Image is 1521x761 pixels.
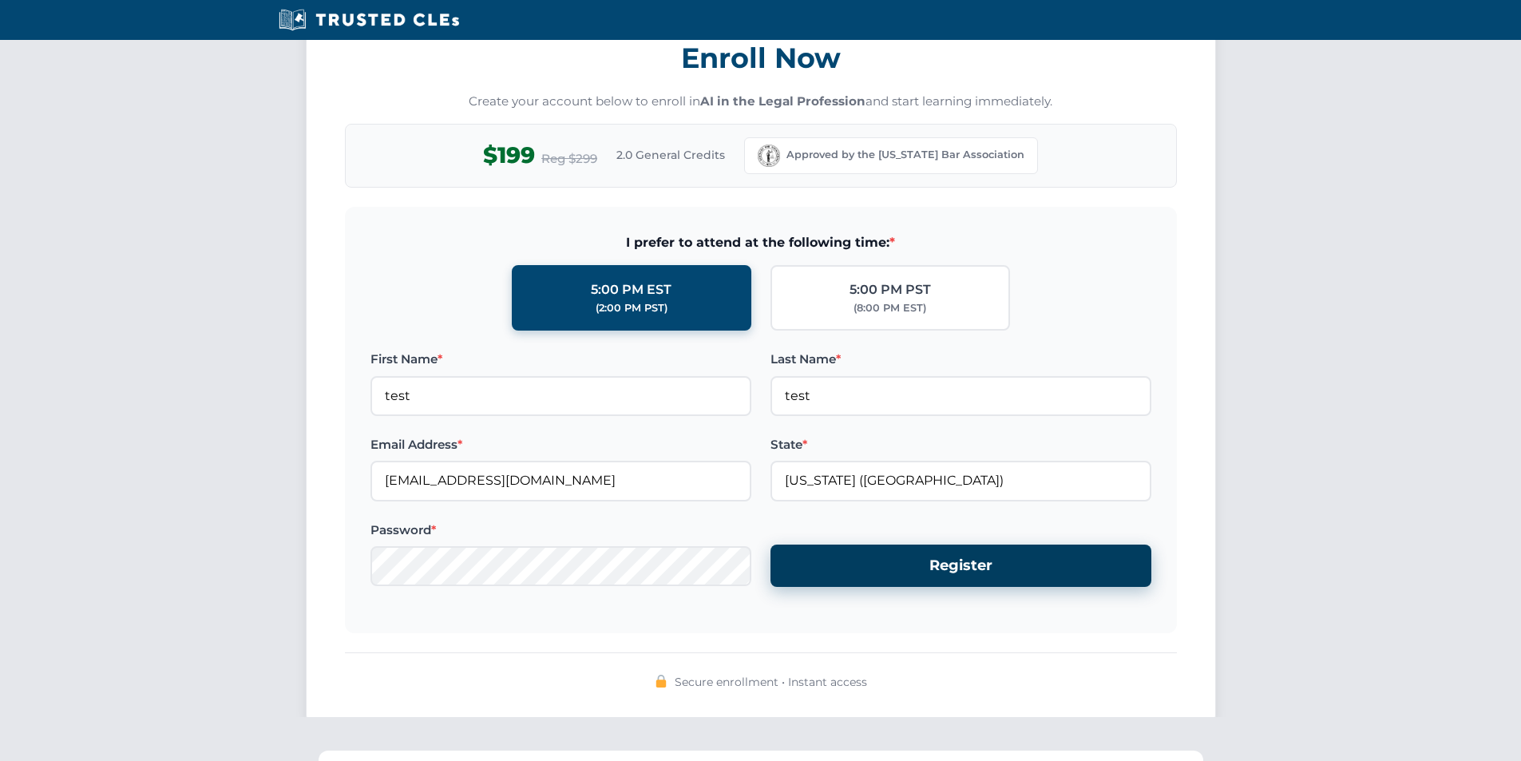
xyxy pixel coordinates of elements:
input: Enter your last name [770,376,1151,416]
label: Last Name [770,350,1151,369]
label: State [770,435,1151,454]
label: Password [370,521,751,540]
div: (8:00 PM EST) [854,300,926,316]
input: Enter your email [370,461,751,501]
img: 🔒 [655,675,667,688]
div: (2:00 PM PST) [596,300,667,316]
label: Email Address [370,435,751,454]
span: Approved by the [US_STATE] Bar Association [786,147,1024,163]
div: 5:00 PM EST [591,279,671,300]
div: 5:00 PM PST [850,279,931,300]
p: Create your account below to enroll in and start learning immediately. [345,93,1177,111]
h3: Enroll Now [345,33,1177,83]
span: I prefer to attend at the following time: [370,232,1151,253]
input: Kentucky (KY) [770,461,1151,501]
img: Trusted CLEs [274,8,465,32]
strong: AI in the Legal Profession [700,93,865,109]
input: Enter your first name [370,376,751,416]
span: $199 [483,137,535,173]
label: First Name [370,350,751,369]
span: Secure enrollment • Instant access [675,673,867,691]
span: Reg $299 [541,149,597,168]
button: Register [770,545,1151,587]
span: 2.0 General Credits [616,146,725,164]
img: Kentucky Bar [758,145,780,167]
